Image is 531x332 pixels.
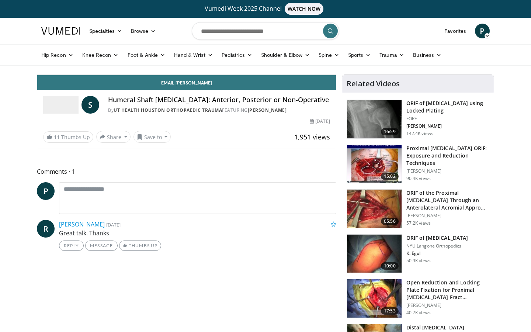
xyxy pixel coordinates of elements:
img: UT Health Houston Orthopaedic Trauma [43,96,79,114]
a: P [475,24,490,38]
img: VuMedi Logo [41,27,80,35]
h3: ORIF of the Proximal [MEDICAL_DATA] Through an Anterolateral Acromial Appro… [406,189,489,211]
a: Foot & Ankle [123,48,170,62]
a: Trauma [375,48,409,62]
h4: Related Videos [347,79,400,88]
a: P [37,182,55,200]
h3: Open Reduction and Locking Plate Fixation for Proximal [MEDICAL_DATA] Fract… [406,279,489,301]
a: Message [85,241,118,251]
a: 10:00 ORIF of [MEDICAL_DATA] NYU Langone Orthopedics K. Egol 50.9K views [347,234,489,273]
img: Q2xRg7exoPLTwO8X4xMDoxOjBzMTt2bJ.150x105_q85_crop-smart_upscale.jpg [347,279,402,318]
div: By FEATURING [108,107,330,114]
a: S [81,96,99,114]
a: Reply [59,241,84,251]
a: Hand & Wrist [170,48,217,62]
p: NYU Langone Orthopedics [406,243,468,249]
a: 05:56 ORIF of the Proximal [MEDICAL_DATA] Through an Anterolateral Acromial Appro… [PERSON_NAME] ... [347,189,489,228]
p: 50.9K views [406,258,431,264]
a: Pediatrics [217,48,257,62]
a: Favorites [440,24,471,38]
a: 15:02 Proximal [MEDICAL_DATA] ORIF: Exposure and Reduction Techniques [PERSON_NAME] 90.4K views [347,145,489,184]
img: gardner_3.png.150x105_q85_crop-smart_upscale.jpg [347,190,402,228]
p: FORE [406,116,489,122]
div: [DATE] [310,118,330,125]
input: Search topics, interventions [192,22,339,40]
h3: ORIF of [MEDICAL_DATA] using Locked Plating [406,100,489,114]
a: Vumedi Week 2025 ChannelWATCH NOW [42,3,489,15]
a: Specialties [85,24,126,38]
a: Thumbs Up [119,241,161,251]
span: 17:53 [381,307,399,315]
span: 11 [54,134,60,141]
span: 15:02 [381,173,399,180]
span: WATCH NOW [285,3,324,15]
a: Spine [314,48,343,62]
p: Great talk. Thanks [59,229,336,238]
a: Browse [126,24,160,38]
span: Comments 1 [37,167,336,176]
a: Knee Recon [78,48,123,62]
span: 16:59 [381,128,399,135]
a: 16:59 ORIF of [MEDICAL_DATA] using Locked Plating FORE [PERSON_NAME] 142.4K views [347,100,489,139]
a: Hip Recon [37,48,78,62]
h3: Proximal [MEDICAL_DATA] ORIF: Exposure and Reduction Techniques [406,145,489,167]
img: gardener_hum_1.png.150x105_q85_crop-smart_upscale.jpg [347,145,402,183]
p: 90.4K views [406,176,431,181]
span: 05:56 [381,218,399,225]
h3: ORIF of [MEDICAL_DATA] [406,234,468,242]
p: 40.7K views [406,310,431,316]
p: K. Egol [406,250,468,256]
p: [PERSON_NAME] [406,302,489,308]
a: [PERSON_NAME] [59,220,105,228]
a: Sports [344,48,375,62]
a: 17:53 Open Reduction and Locking Plate Fixation for Proximal [MEDICAL_DATA] Fract… [PERSON_NAME] ... [347,279,489,318]
button: Share [96,131,131,143]
span: 1,951 views [294,132,330,141]
h4: Humeral Shaft [MEDICAL_DATA]: Anterior, Posterior or Non-Operative [108,96,330,104]
p: [PERSON_NAME] [406,123,489,129]
a: R [37,220,55,238]
button: Save to [133,131,171,143]
a: Shoulder & Elbow [257,48,314,62]
a: UT Health Houston Orthopaedic Trauma [114,107,222,113]
img: 270515_0000_1.png.150x105_q85_crop-smart_upscale.jpg [347,235,402,273]
p: 142.4K views [406,131,433,136]
p: [PERSON_NAME] [406,168,489,174]
img: Mighell_-_Locked_Plating_for_Proximal_Humerus_Fx_100008672_2.jpg.150x105_q85_crop-smart_upscale.jpg [347,100,402,138]
p: 57.2K views [406,220,431,226]
p: [PERSON_NAME] [406,213,489,219]
a: 11 Thumbs Up [43,131,93,143]
a: Email [PERSON_NAME] [37,75,336,90]
small: [DATE] [106,221,121,228]
a: [PERSON_NAME] [248,107,287,113]
a: Business [409,48,446,62]
span: 10:00 [381,262,399,270]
